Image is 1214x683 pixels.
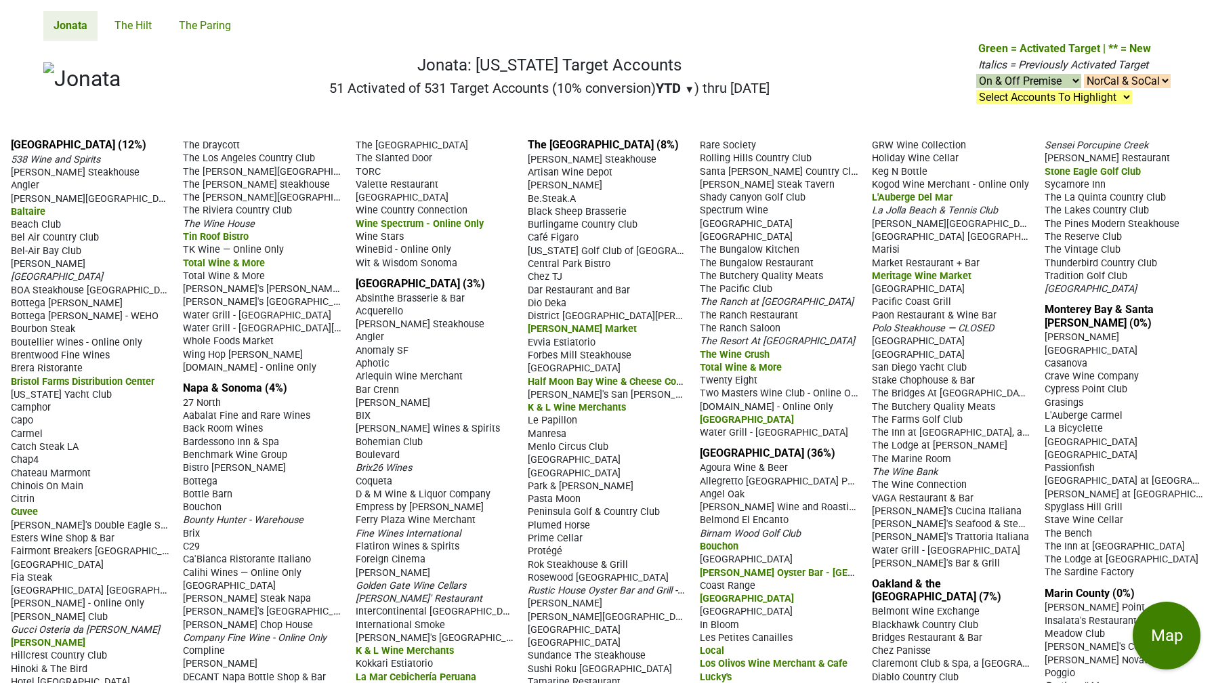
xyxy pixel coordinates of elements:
span: [PERSON_NAME]'s Seafood & Steakhouse [872,517,1055,530]
span: Catch Steak LA [11,441,79,453]
span: YTD [656,80,681,96]
span: Whole Foods Market [183,335,274,347]
span: Back Room Wines [183,423,263,434]
span: The Wine House [183,218,255,230]
span: The Butchery Quality Meats [700,270,823,282]
span: Manresa [528,428,566,440]
span: Total Wine & More [700,362,782,373]
span: Valette Restaurant [356,179,438,190]
span: Carmel [11,428,43,440]
span: Rok Steakhouse & Grill [528,559,628,571]
span: Bouchon [183,501,222,513]
span: [PERSON_NAME][GEOGRAPHIC_DATA] [872,217,1039,230]
span: Ca'Bianca Ristorante Italiano [183,554,311,565]
h2: 51 Activated of 531 Target Accounts (10% conversion) ) thru [DATE] [329,80,770,96]
a: Marin County (0%) [1045,587,1135,600]
span: Brix [183,528,200,539]
span: Half Moon Bay Wine & Cheese Company [528,375,705,388]
span: Meritage Wine Market [872,270,971,282]
span: The Riviera Country Club [183,205,292,216]
span: The Bench [1045,528,1092,539]
span: [GEOGRAPHIC_DATA] [183,580,276,592]
span: [GEOGRAPHIC_DATA] [872,335,965,347]
span: Beach Club [11,219,61,230]
span: [PERSON_NAME] [528,180,602,191]
a: [GEOGRAPHIC_DATA] (3%) [356,277,485,290]
span: Belmont Wine Exchange [872,606,980,617]
span: Bardessono Inn & Spa [183,436,279,448]
span: Bel Air Country Club [11,232,99,243]
span: Aphotic [356,358,390,369]
span: Absinthe Brasserie & Bar [356,293,465,304]
span: [PERSON_NAME] [356,567,430,579]
span: [PERSON_NAME][GEOGRAPHIC_DATA] [11,192,178,205]
span: The Vintage Club [1045,244,1121,255]
span: Plumed Horse [528,520,590,531]
span: Water Grill - [GEOGRAPHIC_DATA] [700,427,848,438]
span: VAGA Restaurant & Bar [872,493,974,504]
span: In Bloom [700,619,739,631]
span: [GEOGRAPHIC_DATA] [528,624,621,636]
span: Los Olivos Wine Merchant & Cafe [700,658,847,669]
span: [PERSON_NAME]'s Cucina Italiana [872,505,1022,517]
span: Brix26 Wines [356,462,412,474]
span: [GEOGRAPHIC_DATA] [700,231,793,243]
span: Café Figaro [528,232,579,243]
span: [PERSON_NAME]'s Cove [1045,641,1150,653]
span: Green = Activated Target | ** = New [978,42,1151,55]
span: Diablo Country Club [872,671,959,683]
span: San Diego Yacht Club [872,362,967,373]
span: [GEOGRAPHIC_DATA] [528,363,621,374]
span: [PERSON_NAME] Point [1045,602,1145,613]
span: The Inn at [GEOGRAPHIC_DATA], a Tribute [GEOGRAPHIC_DATA] [872,426,1152,438]
span: Casanova [1045,358,1087,369]
span: Bel-Air Bay Club [11,245,81,257]
span: Santa [PERSON_NAME] Country Club [700,165,862,178]
span: Dio Deka [528,297,566,309]
span: Foreign Cinema [356,554,425,565]
span: The Ranch Saloon [700,323,780,334]
span: Chateau Marmont [11,468,91,479]
span: Total Wine & More [183,257,265,269]
span: Angler [356,331,384,343]
span: The Lakes Country Club [1045,205,1149,216]
h1: Jonata: [US_STATE] Target Accounts [329,56,770,75]
span: Bottega [PERSON_NAME] [11,297,123,309]
span: Tradition Golf Club [1045,270,1127,282]
span: Sushi Roku [GEOGRAPHIC_DATA] [528,663,672,675]
span: [PERSON_NAME] - Online Only [11,598,144,609]
span: Thunderbird Country Club [1045,257,1157,269]
span: Stave Wine Cellar [1045,514,1123,526]
span: The Lodge at [GEOGRAPHIC_DATA] [1045,554,1198,565]
span: K & L Wine Merchants [356,645,454,657]
span: The Bungalow Kitchen [700,244,799,255]
span: [PERSON_NAME] Wine and Roasting [700,500,860,513]
span: [PERSON_NAME] [528,598,602,609]
span: Hillcrest Country Club [11,650,107,661]
span: Prime Cellar [528,533,583,544]
span: [PERSON_NAME]'s Trattoria Italiana [872,531,1029,543]
span: Rare Society [700,140,756,151]
span: [PERSON_NAME] [11,258,85,270]
span: Burlingame Country Club [528,219,637,230]
span: Birnam Wood Golf Club [700,528,801,539]
button: Map [1133,602,1200,669]
span: [PERSON_NAME] Novato [1045,655,1153,666]
span: The Los Angeles Country Club [183,152,315,164]
span: Forbes Mill Steakhouse [528,350,631,361]
span: Kokkari Estiatorio [356,658,433,669]
span: Spyglass Hill Grill [1045,501,1123,513]
span: Holiday Wine Cellar [872,152,959,164]
span: Chinois On Main [11,480,83,492]
span: Company Fine Wine - Online Only [183,632,327,644]
span: Bar Crenn [356,384,399,396]
a: Napa & Sonoma (4%) [183,381,287,394]
span: Rolling Hills Country Club [700,152,812,164]
span: The Bridges At [GEOGRAPHIC_DATA] [872,386,1032,399]
span: Park & [PERSON_NAME] [528,480,633,492]
span: Lucky's [700,671,732,683]
span: Insalata's Restaurant [1045,615,1137,627]
span: Paon Restaurant & Wine Bar [872,310,997,321]
span: Peninsula Golf & Country Club [528,506,660,518]
span: Polo Steakhouse — CLOSED [872,323,994,334]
